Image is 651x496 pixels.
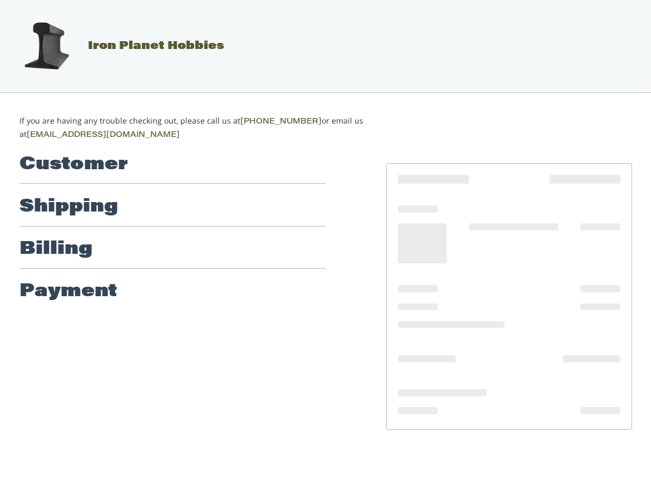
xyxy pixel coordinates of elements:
[88,41,224,52] span: Iron Planet Hobbies
[19,196,118,218] h2: Shipping
[27,131,180,139] a: [EMAIL_ADDRESS][DOMAIN_NAME]
[19,115,370,141] p: If you are having any trouble checking out, please call us at or email us at
[18,18,74,74] img: Iron Planet Hobbies
[19,154,128,176] h2: Customer
[19,238,92,261] h2: Billing
[7,41,224,52] a: Iron Planet Hobbies
[19,281,117,303] h2: Payment
[240,118,322,126] a: [PHONE_NUMBER]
